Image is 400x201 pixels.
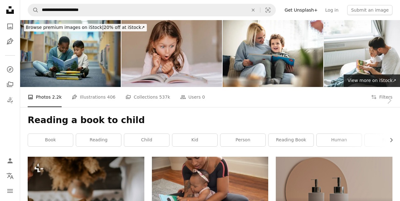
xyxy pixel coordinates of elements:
a: reading book [269,134,314,146]
a: Get Unsplash+ [281,5,321,15]
h1: Reading a book to child [28,115,392,126]
a: Users 0 [180,87,205,107]
a: Illustrations [4,35,16,48]
button: Language [4,170,16,182]
button: Visual search [260,4,275,16]
button: Clear [246,4,260,16]
a: a person holding a baby [152,193,269,198]
a: reading [76,134,121,146]
span: 0 [202,94,205,100]
button: Search Unsplash [28,4,39,16]
span: 406 [107,94,116,100]
button: Filters [371,87,392,107]
img: Children, books and reading in library for education, language development and peer support for l... [20,20,121,87]
span: 537k [159,94,170,100]
a: Log in / Sign up [4,155,16,167]
button: Menu [4,185,16,197]
a: Collections 537k [125,87,170,107]
span: Browse premium images on iStock | [26,25,103,30]
a: View more on iStock↗ [344,74,400,87]
span: 20% off at iStock ↗ [26,25,145,30]
a: Illustrations 406 [72,87,115,107]
a: human [317,134,362,146]
span: View more on iStock ↗ [347,78,396,83]
a: Photos [4,20,16,33]
img: Fantasy literature. Emotional child girl read interesting book in bed. Small kid enjoy reading. F... [121,20,222,87]
a: book [28,134,73,146]
button: scroll list to the right [386,134,392,146]
a: kid [172,134,217,146]
a: Browse premium images on iStock|20% off at iStock↗ [20,20,151,35]
a: child [124,134,169,146]
a: Explore [4,63,16,76]
img: This story is about a little prince, just like you. [223,20,323,87]
a: Next [378,70,400,131]
a: Log in [321,5,342,15]
form: Find visuals sitewide [28,4,276,16]
a: person [220,134,265,146]
button: Submit an image [347,5,392,15]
